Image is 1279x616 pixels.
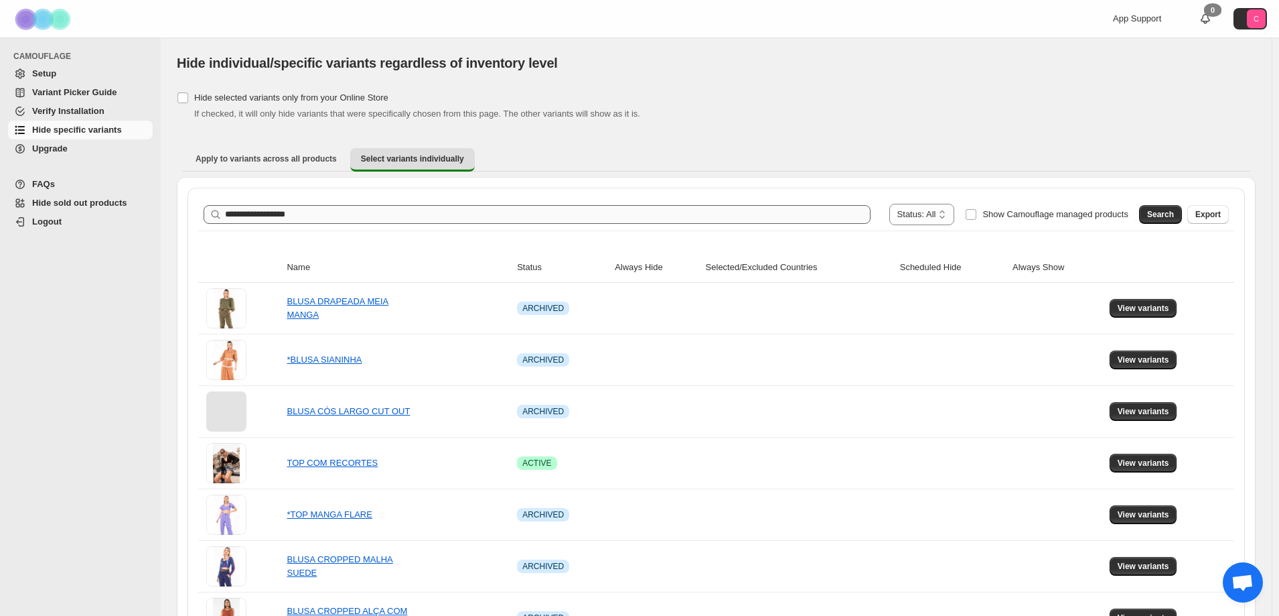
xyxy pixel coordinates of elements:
[1247,9,1266,28] span: Avatar with initials C
[522,355,564,365] span: ARCHIVED
[1233,8,1267,29] button: Avatar with initials C
[177,56,558,70] span: Hide individual/specific variants regardless of inventory level
[1254,15,1259,23] text: C
[611,253,701,283] th: Always Hide
[8,121,153,139] a: Hide specific variants
[1204,3,1221,17] div: 0
[283,253,513,283] th: Name
[1139,205,1182,224] button: Search
[1118,561,1169,572] span: View variants
[1110,299,1177,318] button: View variants
[1118,458,1169,469] span: View variants
[32,143,68,153] span: Upgrade
[1147,209,1174,220] span: Search
[287,554,392,578] a: BLUSA CROPPED MALHA SUEDE
[982,209,1128,219] span: Show Camouflage managed products
[522,458,551,469] span: ACTIVE
[32,125,122,135] span: Hide specific variants
[11,1,78,38] img: Camouflage
[1118,303,1169,314] span: View variants
[287,509,372,519] a: *TOP MANGA FLARE
[350,148,475,172] button: Select variants individually
[1223,562,1263,603] a: Bate-papo aberto
[513,253,611,283] th: Status
[1110,557,1177,576] button: View variants
[32,179,55,189] span: FAQs
[8,102,153,121] a: Verify Installation
[196,153,337,164] span: Apply to variants across all products
[32,217,62,227] span: Logout
[185,148,348,170] button: Apply to variants across all products
[1008,253,1106,283] th: Always Show
[287,296,388,320] a: BLUSA DRAPEADA MEIA MANGA
[32,68,56,78] span: Setup
[522,561,564,572] span: ARCHIVED
[32,87,117,97] span: Variant Picker Guide
[13,51,154,62] span: CAMOUFLAGE
[522,406,564,417] span: ARCHIVED
[8,175,153,194] a: FAQs
[702,253,896,283] th: Selected/Excluded Countries
[1118,509,1169,520] span: View variants
[1113,13,1161,23] span: App Support
[8,139,153,158] a: Upgrade
[1110,351,1177,369] button: View variants
[194,109,640,119] span: If checked, it will only hide variants that were specifically chosen from this page. The other va...
[1195,209,1221,220] span: Export
[287,458,378,468] a: TOP COM RECORTES
[8,83,153,102] a: Variant Picker Guide
[8,64,153,83] a: Setup
[1187,205,1229,224] button: Export
[1118,406,1169,417] span: View variants
[8,194,153,212] a: Hide sold out products
[32,106,104,116] span: Verify Installation
[1110,454,1177,473] button: View variants
[896,253,1008,283] th: Scheduled Hide
[32,198,127,208] span: Hide sold out products
[8,212,153,231] a: Logout
[522,303,564,314] span: ARCHIVED
[361,153,464,164] span: Select variants individually
[1110,505,1177,524] button: View variants
[522,509,564,520] span: ARCHIVED
[287,406,410,416] a: BLUSA CÓS LARGO CUT OUT
[194,93,388,103] span: Hide selected variants only from your Online Store
[287,355,362,365] a: *BLUSA SIANINHA
[1199,12,1212,25] a: 0
[1118,355,1169,365] span: View variants
[1110,402,1177,421] button: View variants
